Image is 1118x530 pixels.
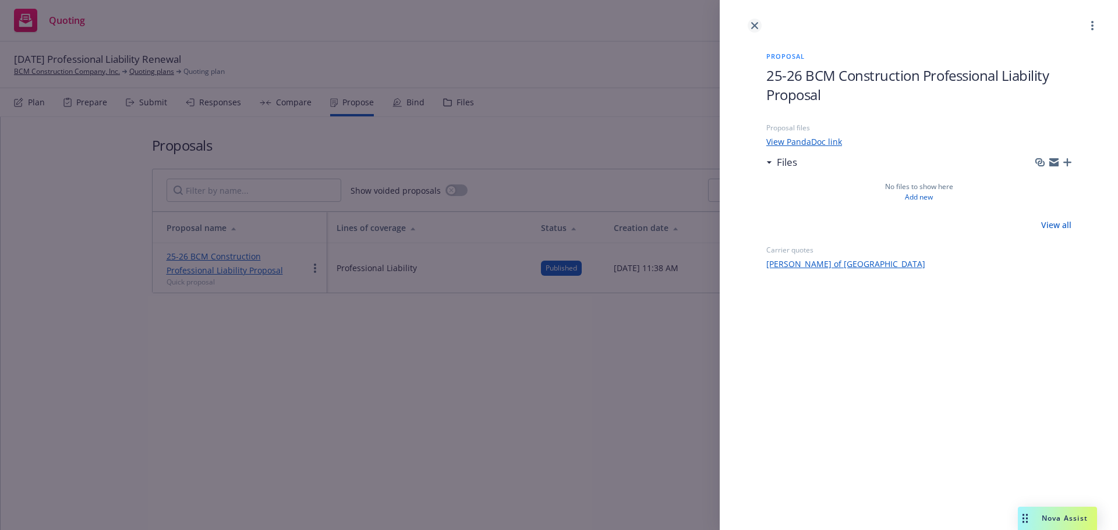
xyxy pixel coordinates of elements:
span: Proposal [766,51,1071,61]
a: Add new [905,192,933,202]
span: Carrier quotes [766,245,1071,255]
h1: 25-26 BCM Construction Professional Liability Proposal [766,66,1071,104]
span: Proposal files [766,123,1071,133]
div: Files [766,155,797,170]
h3: Files [777,155,797,170]
span: No files to show here [885,182,953,192]
button: Nova Assist [1018,507,1097,530]
div: Drag to move [1018,507,1032,530]
a: close [748,19,762,33]
a: View all [1041,219,1071,231]
a: [PERSON_NAME] of [GEOGRAPHIC_DATA] [766,258,1071,270]
a: View PandaDoc link [766,136,1071,148]
span: Nova Assist [1042,513,1088,523]
a: more [1085,19,1099,33]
